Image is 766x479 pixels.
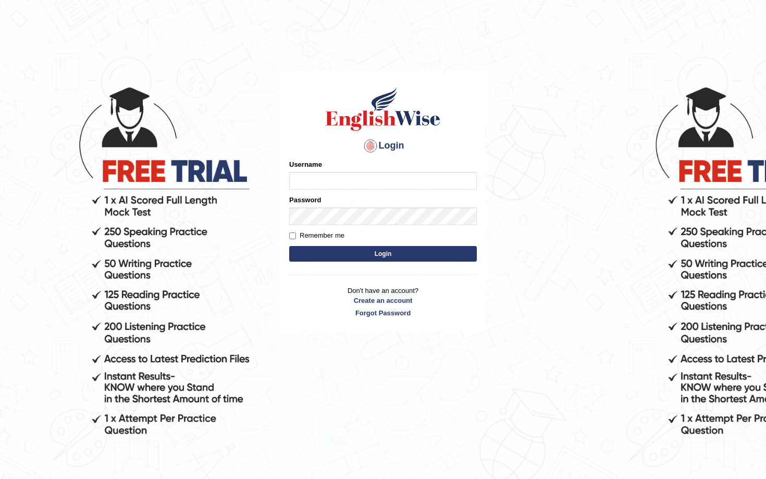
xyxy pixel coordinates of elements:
p: Don't have an account? [289,286,477,318]
button: Login [289,246,477,262]
input: Remember me [289,232,296,239]
a: Forgot Password [289,308,477,318]
img: Logo of English Wise sign in for intelligent practice with AI [324,85,442,132]
label: Username [289,159,322,169]
label: Remember me [289,230,344,241]
label: Password [289,195,321,205]
h4: Login [289,138,477,154]
a: Create an account [289,296,477,305]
